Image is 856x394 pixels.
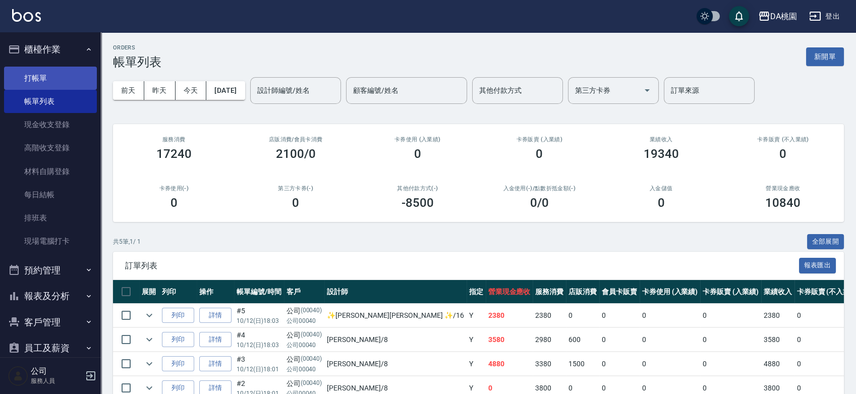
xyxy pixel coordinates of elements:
[12,9,41,22] img: Logo
[324,280,466,304] th: 設計師
[467,304,486,327] td: Y
[142,332,157,347] button: expand row
[301,354,322,365] p: (00040)
[301,306,322,316] p: (00040)
[31,376,82,385] p: 服務人員
[4,183,97,206] a: 每日結帳
[729,6,749,26] button: save
[700,352,761,376] td: 0
[599,304,640,327] td: 0
[770,10,797,23] div: DA桃園
[467,280,486,304] th: 指定
[805,7,844,26] button: 登出
[324,352,466,376] td: [PERSON_NAME] /8
[799,258,836,273] button: 報表匯出
[533,328,566,352] td: 2980
[806,47,844,66] button: 新開單
[566,328,599,352] td: 600
[806,51,844,61] a: 新開單
[301,330,322,341] p: (00040)
[237,341,281,350] p: 10/12 (日) 18:03
[324,328,466,352] td: [PERSON_NAME] /8
[113,237,141,246] p: 共 5 筆, 1 / 1
[8,366,28,386] img: Person
[640,280,701,304] th: 卡券使用 (入業績)
[125,261,799,271] span: 訂單列表
[761,304,794,327] td: 2380
[807,234,844,250] button: 全部展開
[402,196,434,210] h3: -8500
[467,328,486,352] td: Y
[142,356,157,371] button: expand row
[640,304,701,327] td: 0
[599,280,640,304] th: 會員卡販賣
[125,136,223,143] h3: 服務消費
[491,185,589,192] h2: 入金使用(-) /點數折抵金額(-)
[237,365,281,374] p: 10/12 (日) 18:01
[287,316,322,325] p: 公司00040
[486,352,533,376] td: 4880
[533,304,566,327] td: 2380
[644,147,679,161] h3: 19340
[734,185,832,192] h2: 營業現金應收
[176,81,207,100] button: 今天
[4,257,97,284] button: 預約管理
[599,352,640,376] td: 0
[700,328,761,352] td: 0
[533,352,566,376] td: 3380
[4,230,97,253] a: 現場電腦打卡
[234,328,284,352] td: #4
[700,304,761,327] td: 0
[247,185,345,192] h2: 第三方卡券(-)
[640,328,701,352] td: 0
[734,136,832,143] h2: 卡券販賣 (不入業績)
[4,90,97,113] a: 帳單列表
[159,280,197,304] th: 列印
[4,136,97,159] a: 高階收支登錄
[639,82,655,98] button: Open
[566,280,599,304] th: 店販消費
[142,308,157,323] button: expand row
[4,335,97,361] button: 員工及薪資
[287,378,322,389] div: 公司
[113,81,144,100] button: 前天
[284,280,325,304] th: 客戶
[4,113,97,136] a: 現金收支登錄
[4,36,97,63] button: 櫃檯作業
[276,147,316,161] h3: 2100/0
[369,185,467,192] h2: 其他付款方式(-)
[761,328,794,352] td: 3580
[287,341,322,350] p: 公司00040
[113,44,161,51] h2: ORDERS
[612,185,710,192] h2: 入金儲值
[599,328,640,352] td: 0
[324,304,466,327] td: ✨[PERSON_NAME][PERSON_NAME] ✨ /16
[287,365,322,374] p: 公司00040
[206,81,245,100] button: [DATE]
[467,352,486,376] td: Y
[162,356,194,372] button: 列印
[486,328,533,352] td: 3580
[658,196,665,210] h3: 0
[287,354,322,365] div: 公司
[139,280,159,304] th: 展開
[234,304,284,327] td: #5
[491,136,589,143] h2: 卡券販賣 (入業績)
[414,147,421,161] h3: 0
[162,308,194,323] button: 列印
[779,147,786,161] h3: 0
[156,147,192,161] h3: 17240
[237,316,281,325] p: 10/12 (日) 18:03
[170,196,178,210] h3: 0
[536,147,543,161] h3: 0
[199,332,232,348] a: 詳情
[199,356,232,372] a: 詳情
[761,280,794,304] th: 業績收入
[566,304,599,327] td: 0
[4,67,97,90] a: 打帳單
[144,81,176,100] button: 昨天
[4,160,97,183] a: 材料自購登錄
[113,55,161,69] h3: 帳單列表
[765,196,801,210] h3: 10840
[486,280,533,304] th: 營業現金應收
